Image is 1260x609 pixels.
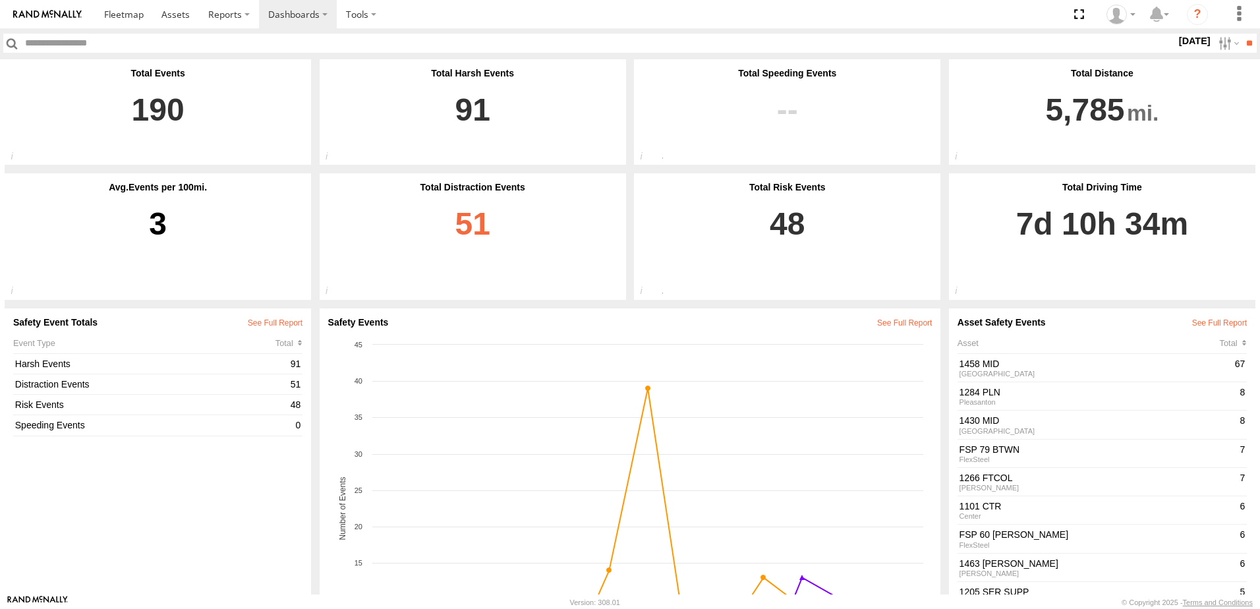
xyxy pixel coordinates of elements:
[958,338,1220,348] div: Asset
[949,151,977,165] div: Total distance travelled within the specified date range and applied filters
[1238,556,1247,579] div: 6
[354,559,362,567] tspan: 15
[1102,5,1140,24] div: Derrick Ball
[354,450,362,458] tspan: 30
[15,399,287,411] a: Risk Events
[1238,470,1247,494] div: 7
[1187,4,1208,25] i: ?
[5,151,33,165] div: Total number of safety events reported within the specified date range and applied filters
[958,68,1247,78] div: Total Distance
[15,358,287,370] a: Harsh Events
[1233,356,1247,380] div: 67
[289,397,302,413] div: 48
[13,78,302,156] a: 190
[959,398,1236,406] div: Pleasanton
[959,500,1236,512] a: 1101 CTR
[1238,384,1247,408] div: 8
[1238,584,1247,608] div: 5
[1238,498,1247,522] div: 6
[354,523,362,531] tspan: 20
[949,285,977,300] div: Total driving time within the specified date range and applied filters
[7,596,68,609] a: Visit our Website
[877,318,932,328] a: View All Events in Safety Report
[643,192,932,291] a: 48
[1183,598,1253,606] a: Terms and Conditions
[1238,527,1247,551] div: 6
[1238,442,1247,465] div: 7
[354,341,362,349] tspan: 45
[328,182,617,192] div: Total Distraction Events
[328,317,932,328] div: Safety Events
[320,151,348,165] div: Total number of Harsh driving events reported within the specified date range and applied filters
[959,427,1236,435] div: [GEOGRAPHIC_DATA]
[13,317,302,328] div: Safety Event Totals
[328,78,617,156] a: 91
[959,386,1236,398] a: 1284 PLN
[1176,34,1213,48] label: [DATE]
[959,541,1236,549] div: FlexSteel
[1122,598,1253,606] div: © Copyright 2025 -
[958,182,1247,192] div: Total Driving Time
[338,477,347,540] tspan: Number of Events
[5,285,33,300] div: The average number of safety events reported per 100 within the specified date range and applied ...
[1213,34,1242,53] label: Search Filter Options
[959,529,1236,540] a: FSP 60 [PERSON_NAME]
[959,370,1231,378] div: [GEOGRAPHIC_DATA]
[959,472,1236,484] a: 1266 FTCOL
[959,569,1236,577] div: [PERSON_NAME]
[634,151,662,165] div: Total number of Speeding events reported within the specified date range and applied filters
[13,68,302,78] div: Total Events
[959,444,1236,455] a: FSP 79 BTWN
[643,78,932,156] a: View SpeedingEvents on Events Report
[13,192,302,291] div: 3
[289,376,302,392] div: 51
[354,486,362,494] tspan: 25
[959,358,1231,370] a: 1458 MID
[570,598,620,606] div: Version: 308.01
[320,285,348,300] div: Total number of Distraction events reported within the specified date range and applied filters
[328,192,617,291] a: 51
[13,10,82,19] img: rand-logo.svg
[959,484,1236,492] div: [PERSON_NAME]
[959,455,1236,463] div: FlexSteel
[13,338,275,348] div: Event Type
[643,182,932,192] div: Total Risk Events
[959,512,1236,520] div: Center
[328,68,617,78] div: Total Harsh Events
[643,68,932,78] div: Total Speeding Events
[354,413,362,421] tspan: 35
[354,377,362,385] tspan: 40
[959,415,1236,426] a: 1430 MID
[634,285,662,300] div: Total number of Risk events reported within the specified date range and applied filters
[294,418,302,434] div: 0
[15,419,292,431] a: Speeding Events
[1238,413,1247,437] div: 8
[275,338,302,348] div: Click to Sort
[15,378,287,390] a: Distraction Events
[959,558,1236,569] a: 1463 [PERSON_NAME]
[958,78,1247,156] a: 5,785
[959,586,1236,598] a: 1205 SER SUPP
[1220,338,1247,348] div: Click to Sort
[958,192,1247,291] a: 7d 10h 34m
[289,356,302,372] div: 91
[958,317,1247,328] div: Asset Safety Events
